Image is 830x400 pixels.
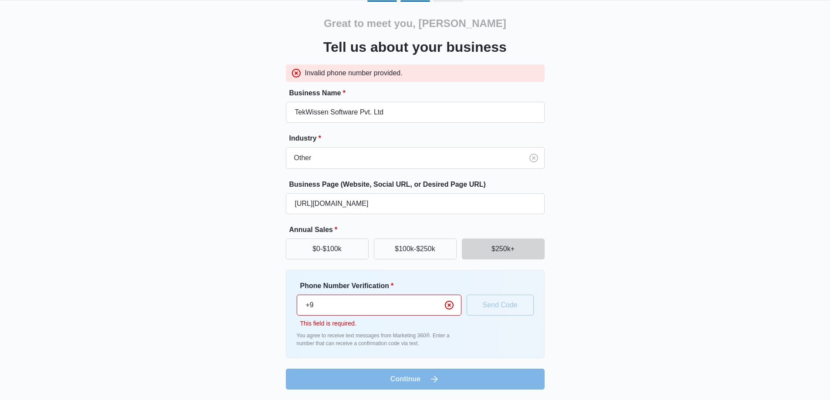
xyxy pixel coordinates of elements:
label: Industry [289,133,548,144]
input: Ex. +1-555-555-5555 [297,295,461,316]
p: This field is required. [300,319,461,328]
label: Annual Sales [289,225,548,235]
h2: Great to meet you, [PERSON_NAME] [324,16,506,31]
button: Clear [527,151,541,165]
label: Business Page (Website, Social URL, or Desired Page URL) [289,179,548,190]
button: $250k+ [462,239,545,259]
button: Clear [442,298,456,312]
p: You agree to receive text messages from Marketing 360®. Enter a number that can receive a confirm... [297,332,461,347]
label: Business Name [289,88,548,98]
button: $100k-$250k [374,239,457,259]
h3: Tell us about your business [323,37,507,57]
button: $0-$100k [286,239,369,259]
input: e.g. janesplumbing.com [286,193,545,214]
p: Invalid phone number provided. [305,68,403,78]
input: e.g. Jane's Plumbing [286,102,545,123]
label: Phone Number Verification [300,281,465,291]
